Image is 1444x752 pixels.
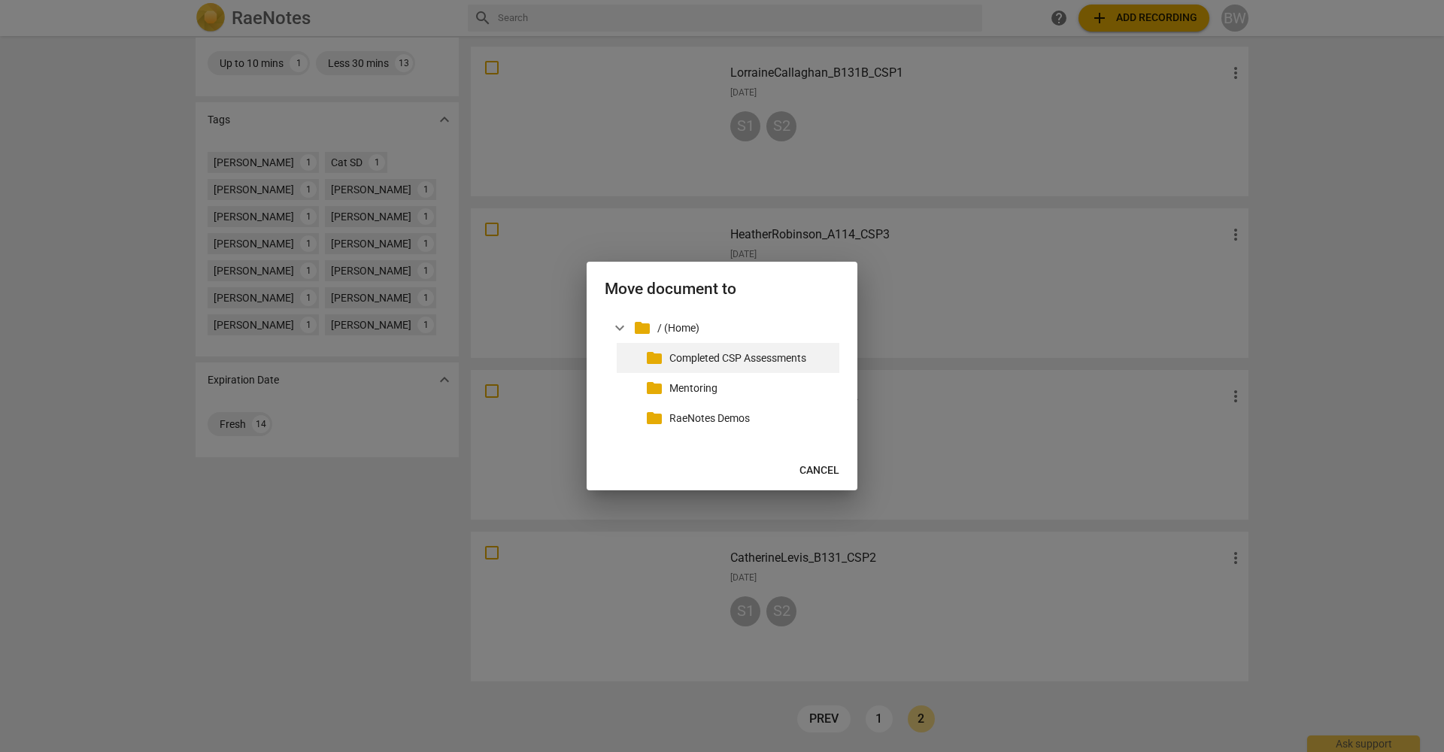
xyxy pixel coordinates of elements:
[787,457,851,484] button: Cancel
[799,463,839,478] span: Cancel
[611,319,629,337] span: expand_more
[605,280,839,299] h2: Move document to
[669,411,833,426] p: RaeNotes Demos
[645,379,663,397] span: folder
[669,381,833,396] p: Mentoring
[657,320,833,336] p: / (Home)
[633,319,651,337] span: folder
[669,350,833,366] p: Completed CSP Assessments
[645,349,663,367] span: folder
[645,409,663,427] span: folder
